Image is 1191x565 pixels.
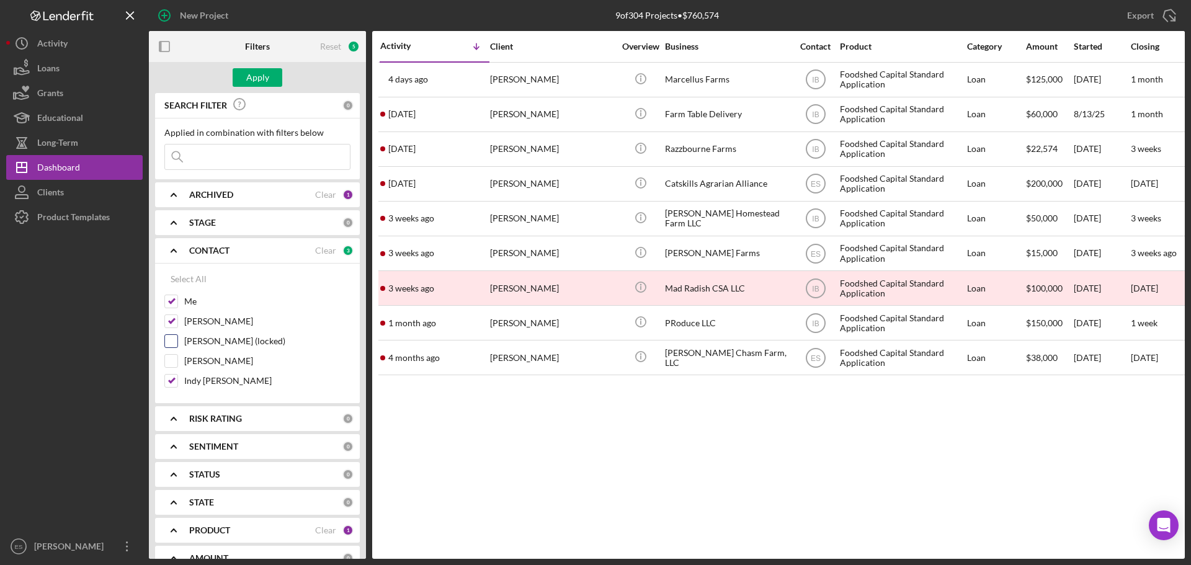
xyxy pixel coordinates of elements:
div: PRoduce LLC [665,306,789,339]
div: [PERSON_NAME] [490,63,614,96]
b: AMOUNT [189,553,228,563]
div: 1 [342,525,354,536]
div: Foodshed Capital Standard Application [840,272,964,305]
time: 3 weeks [1131,143,1161,154]
div: Business [665,42,789,51]
button: Loans [6,56,143,81]
div: 0 [342,469,354,480]
div: [DATE] [1074,341,1130,374]
div: $50,000 [1026,202,1073,235]
a: Grants [6,81,143,105]
div: Catskills Agrarian Alliance [665,167,789,200]
text: ES [810,249,820,258]
div: Applied in combination with filters below [164,128,350,138]
b: STATUS [189,469,220,479]
div: $125,000 [1026,63,1073,96]
div: Loan [967,341,1025,374]
div: $22,574 [1026,133,1073,166]
text: ES [810,354,820,362]
div: Foodshed Capital Standard Application [840,98,964,131]
div: [PERSON_NAME] [490,98,614,131]
div: 8/13/25 [1074,98,1130,131]
div: Foodshed Capital Standard Application [840,306,964,339]
button: Export [1115,3,1185,28]
button: Select All [164,267,213,291]
div: Started [1074,42,1130,51]
div: Activity [380,41,435,51]
div: Select All [171,267,207,291]
button: Educational [6,105,143,130]
button: Dashboard [6,155,143,180]
time: [DATE] [1131,178,1158,189]
div: Clear [315,246,336,256]
b: Filters [245,42,270,51]
time: 1 month [1131,74,1163,84]
b: SENTIMENT [189,442,238,452]
div: [PERSON_NAME] [490,133,614,166]
time: 2025-08-21 15:21 [388,74,428,84]
div: [PERSON_NAME] [490,202,614,235]
div: Reset [320,42,341,51]
div: $150,000 [1026,306,1073,339]
div: [PERSON_NAME] [31,534,112,562]
button: Product Templates [6,205,143,229]
div: Razzbourne Farms [665,133,789,166]
div: Foodshed Capital Standard Application [840,202,964,235]
div: Category [967,42,1025,51]
div: Loan [967,202,1025,235]
div: Educational [37,105,83,133]
div: Product [840,42,964,51]
div: Foodshed Capital Standard Application [840,237,964,270]
text: IB [812,319,819,327]
div: Clear [315,525,336,535]
text: IB [812,215,819,223]
div: Loan [967,306,1025,339]
div: Foodshed Capital Standard Application [840,341,964,374]
div: Clients [37,180,64,208]
div: Product Templates [37,205,110,233]
div: Mad Radish CSA LLC [665,272,789,305]
div: Foodshed Capital Standard Application [840,133,964,166]
div: [DATE] [1074,237,1130,270]
button: ES[PERSON_NAME] [6,534,143,559]
time: 2025-08-18 15:54 [388,144,416,154]
div: Farm Table Delivery [665,98,789,131]
div: 1 [342,189,354,200]
div: [PERSON_NAME] Farms [665,237,789,270]
button: Long-Term [6,130,143,155]
text: ES [810,180,820,189]
b: SEARCH FILTER [164,100,227,110]
div: [DATE] [1074,202,1130,235]
div: [PERSON_NAME] [490,237,614,270]
div: [PERSON_NAME] [490,341,614,374]
div: Marcellus Farms [665,63,789,96]
div: 0 [342,553,354,564]
div: Loan [967,98,1025,131]
time: 2025-08-19 01:07 [388,109,416,119]
div: $15,000 [1026,237,1073,270]
div: Amount [1026,42,1073,51]
div: Loan [967,63,1025,96]
b: CONTACT [189,246,230,256]
div: Loans [37,56,60,84]
div: [DATE] [1074,272,1130,305]
time: 1 week [1131,318,1158,328]
text: IB [812,284,819,293]
div: Overview [617,42,664,51]
time: 2025-08-07 17:51 [388,213,434,223]
time: 2025-04-21 18:32 [388,353,440,363]
button: Activity [6,31,143,56]
label: [PERSON_NAME] (locked) [184,335,350,347]
text: IB [812,76,819,84]
div: 0 [342,441,354,452]
div: 3 [342,245,354,256]
div: [PERSON_NAME] Chasm Farm, LLC [665,341,789,374]
button: Clients [6,180,143,205]
div: 9 of 304 Projects • $760,574 [615,11,719,20]
time: 3 weeks ago [1131,247,1177,258]
div: Client [490,42,614,51]
b: RISK RATING [189,414,242,424]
